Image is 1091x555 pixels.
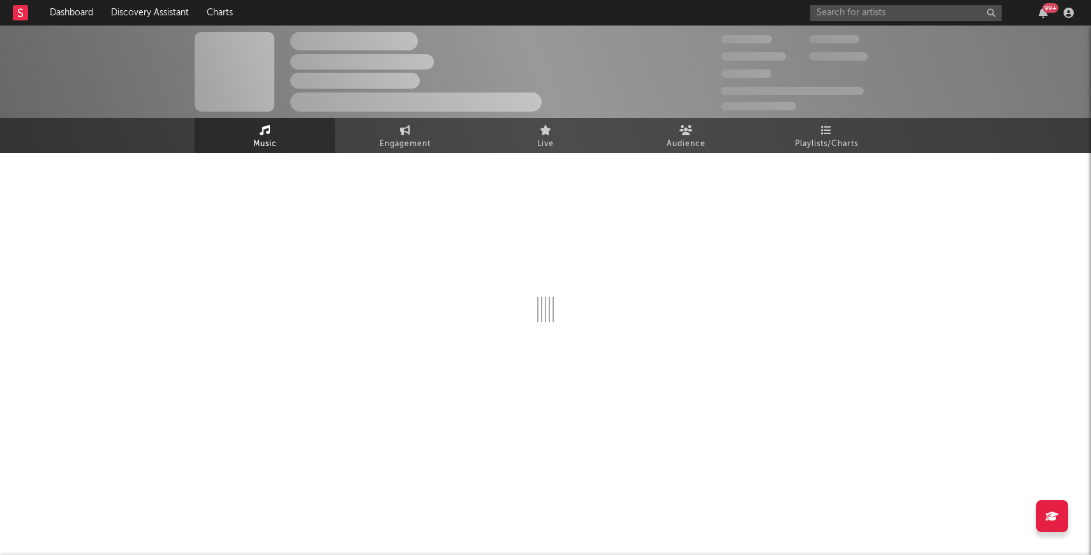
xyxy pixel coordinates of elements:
[253,137,277,152] span: Music
[335,118,475,153] a: Engagement
[809,52,868,61] span: 1.000.000
[475,118,616,153] a: Live
[1043,3,1058,13] div: 99 +
[667,137,706,152] span: Audience
[1039,8,1048,18] button: 99+
[721,87,864,95] span: 50.000.000 Monthly Listeners
[616,118,756,153] a: Audience
[810,5,1002,21] input: Search for artists
[721,52,786,61] span: 50.000.000
[537,137,554,152] span: Live
[721,102,796,110] span: Jump Score: 85.0
[380,137,431,152] span: Engagement
[721,35,772,43] span: 300.000
[809,35,859,43] span: 100.000
[721,70,771,78] span: 100.000
[195,118,335,153] a: Music
[756,118,896,153] a: Playlists/Charts
[795,137,858,152] span: Playlists/Charts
